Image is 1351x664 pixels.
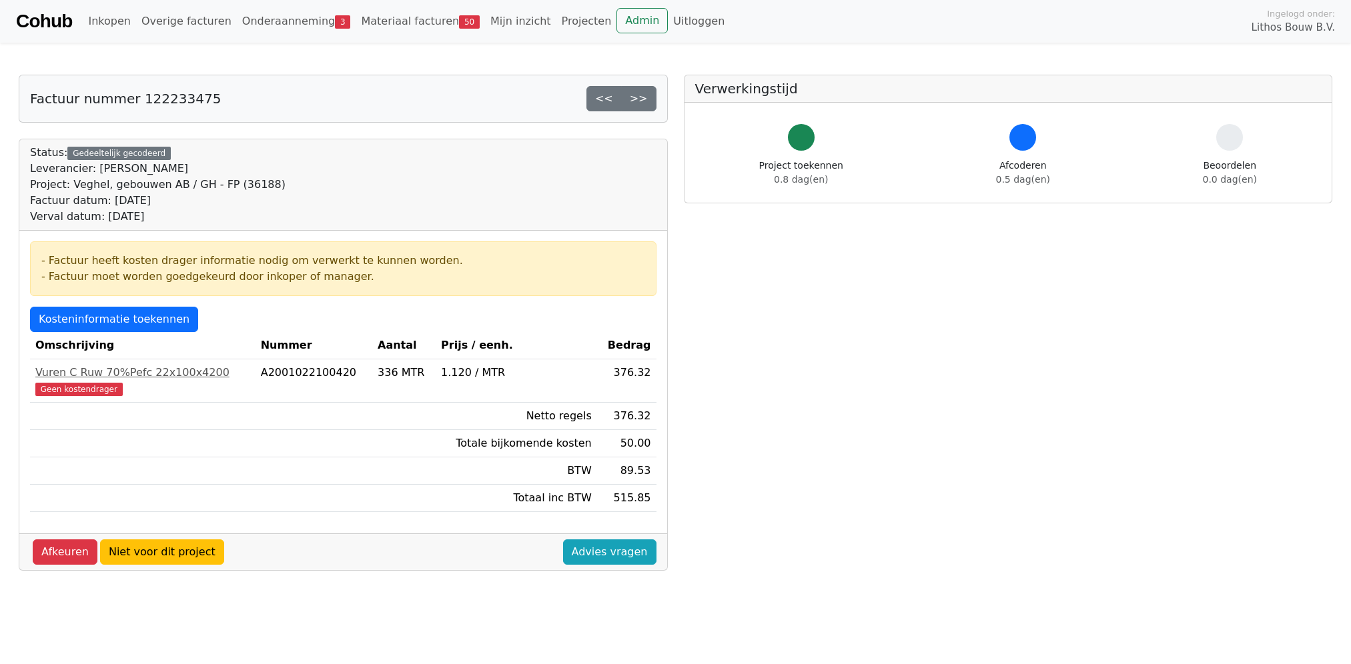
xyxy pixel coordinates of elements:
div: 336 MTR [378,365,430,381]
span: 50 [459,15,480,29]
td: 515.85 [597,485,656,512]
div: - Factuur heeft kosten drager informatie nodig om verwerkt te kunnen worden. [41,253,645,269]
a: Overige facturen [136,8,237,35]
td: 89.53 [597,457,656,485]
div: Afcoderen [996,159,1050,187]
div: - Factuur moet worden goedgekeurd door inkoper of manager. [41,269,645,285]
a: >> [621,86,656,111]
td: Netto regels [436,403,597,430]
th: Aantal [372,332,436,359]
span: 0.5 dag(en) [996,174,1050,185]
td: 50.00 [597,430,656,457]
td: 376.32 [597,403,656,430]
span: Geen kostendrager [35,383,123,396]
th: Prijs / eenh. [436,332,597,359]
h5: Verwerkingstijd [695,81,1322,97]
a: Niet voor dit project [100,539,224,565]
div: Status: [30,145,286,225]
span: Ingelogd onder: [1267,7,1335,20]
a: Vuren C Ruw 70%Pefc 22x100x4200Geen kostendrager [35,365,250,397]
span: 0.0 dag(en) [1203,174,1257,185]
td: 376.32 [597,359,656,403]
th: Omschrijving [30,332,256,359]
div: Leverancier: [PERSON_NAME] [30,161,286,177]
td: Totale bijkomende kosten [436,430,597,457]
a: Admin [616,8,668,33]
a: Advies vragen [563,539,656,565]
a: Projecten [556,8,617,35]
span: Lithos Bouw B.V. [1252,20,1335,35]
a: Uitloggen [668,8,730,35]
td: A2001022100420 [256,359,372,403]
span: 3 [335,15,350,29]
a: << [586,86,622,111]
a: Cohub [16,5,72,37]
a: Mijn inzicht [485,8,556,35]
th: Nummer [256,332,372,359]
td: Totaal inc BTW [436,485,597,512]
a: Materiaal facturen50 [356,8,485,35]
a: Inkopen [83,8,135,35]
div: Project: Veghel, gebouwen AB / GH - FP (36188) [30,177,286,193]
h5: Factuur nummer 122233475 [30,91,221,107]
th: Bedrag [597,332,656,359]
a: Onderaanneming3 [237,8,356,35]
div: Beoordelen [1203,159,1257,187]
div: Factuur datum: [DATE] [30,193,286,209]
div: Vuren C Ruw 70%Pefc 22x100x4200 [35,365,250,381]
a: Afkeuren [33,539,97,565]
span: 0.8 dag(en) [774,174,828,185]
div: Verval datum: [DATE] [30,209,286,225]
td: BTW [436,457,597,485]
div: 1.120 / MTR [441,365,592,381]
a: Kosteninformatie toekennen [30,307,198,332]
div: Gedeeltelijk gecodeerd [67,147,171,160]
div: Project toekennen [759,159,843,187]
